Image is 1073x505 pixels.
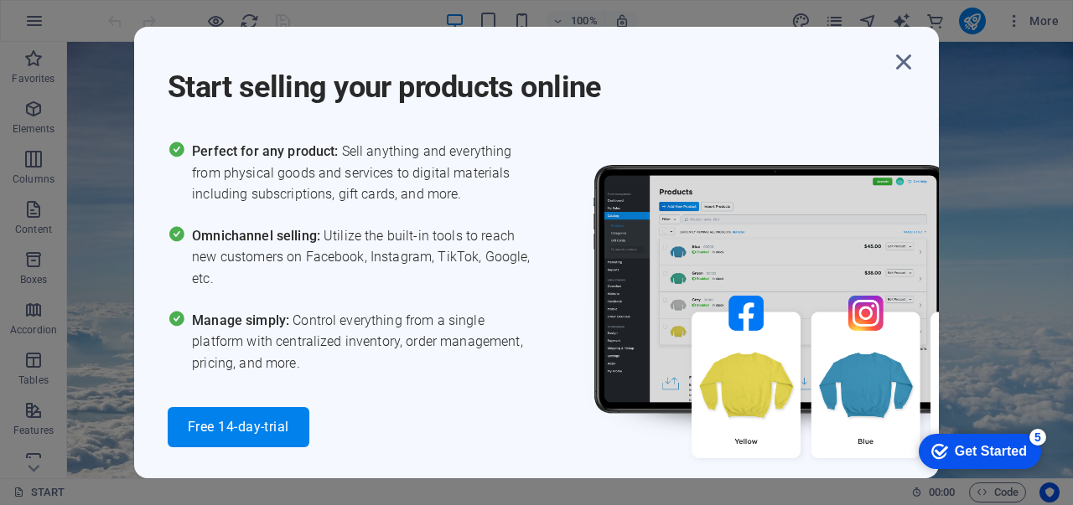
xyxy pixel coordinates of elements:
[124,3,141,20] div: 5
[188,420,289,434] span: Free 14-day-trial
[168,47,889,107] h1: Start selling your products online
[192,228,324,244] span: Omnichannel selling:
[192,143,341,159] span: Perfect for any product:
[49,18,122,33] div: Get Started
[192,310,536,374] span: Control everything from a single platform with centralized inventory, order management, pricing, ...
[168,407,309,447] button: Free 14-day-trial
[192,141,536,205] span: Sell anything and everything from physical goods and services to digital materials including subs...
[192,312,293,328] span: Manage simply:
[192,225,536,290] span: Utilize the built-in tools to reach new customers on Facebook, Instagram, TikTok, Google, etc.
[13,8,136,44] div: Get Started 5 items remaining, 0% complete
